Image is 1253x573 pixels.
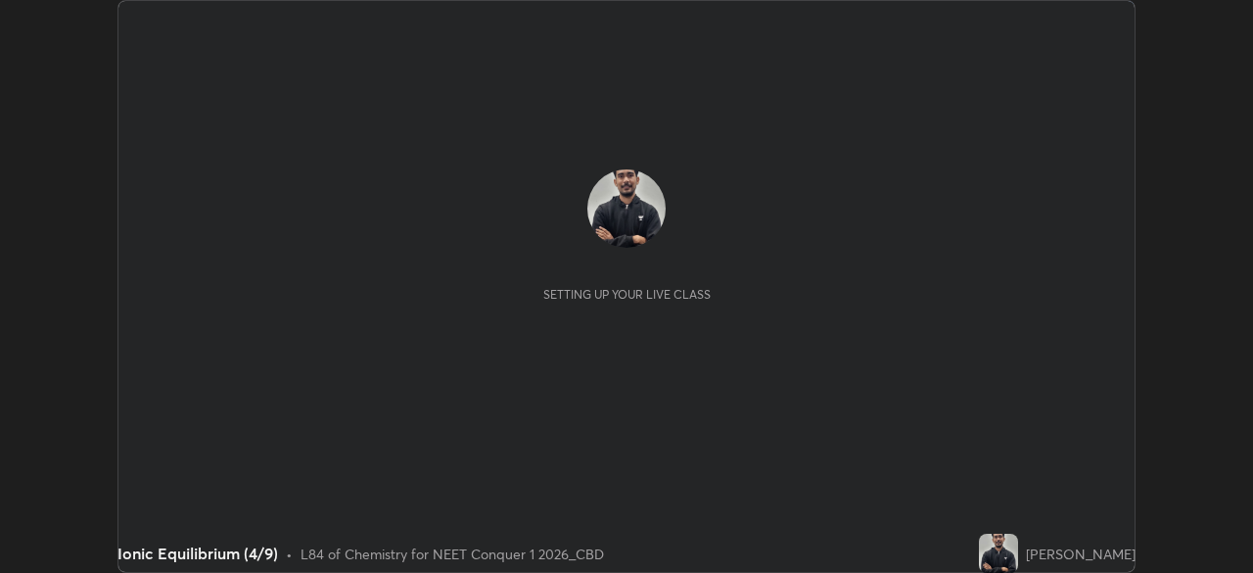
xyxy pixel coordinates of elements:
div: • [286,544,293,564]
div: Setting up your live class [543,287,711,302]
div: [PERSON_NAME] [1026,544,1136,564]
div: Ionic Equilibrium (4/9) [117,542,278,565]
img: 213def5e5dbf4e79a6b4beccebb68028.jpg [587,169,666,248]
div: L84 of Chemistry for NEET Conquer 1 2026_CBD [301,544,604,564]
img: 213def5e5dbf4e79a6b4beccebb68028.jpg [979,534,1018,573]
